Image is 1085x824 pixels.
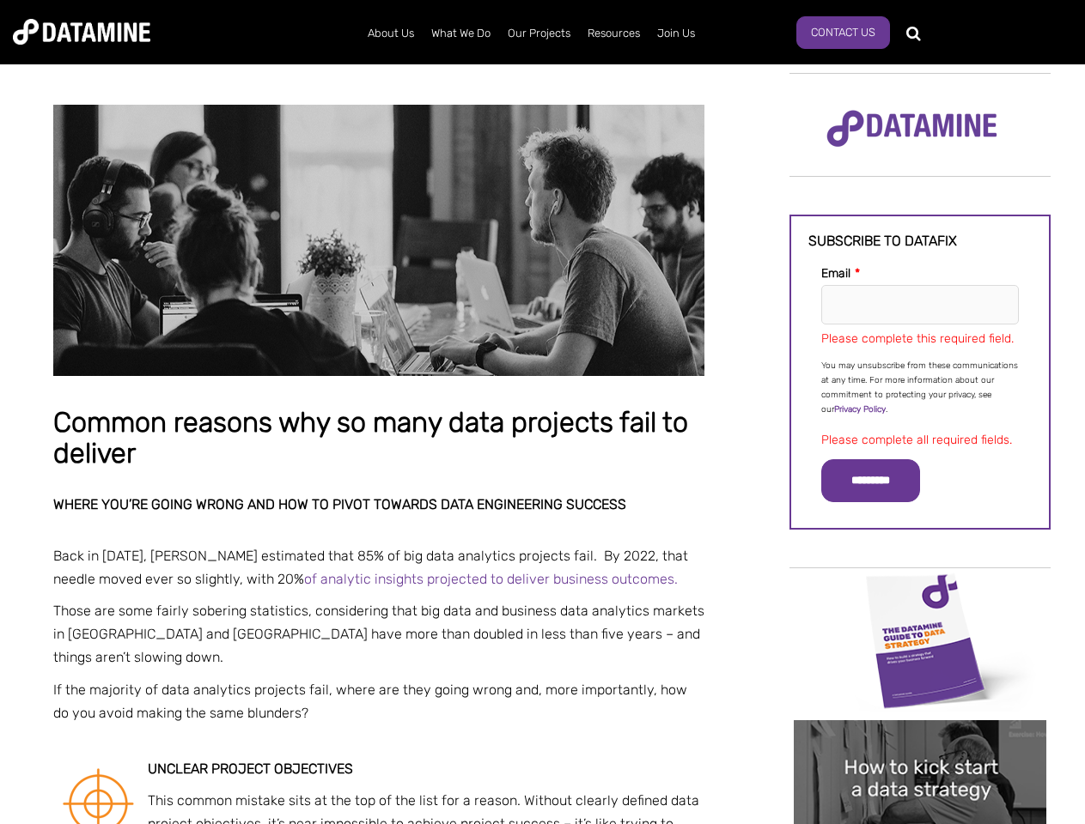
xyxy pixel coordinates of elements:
label: Please complete all required fields. [821,433,1012,447]
img: Common reasons why so many data projects fail to deliver [53,105,704,376]
a: Contact Us [796,16,890,49]
label: Please complete this required field. [821,331,1014,346]
p: Those are some fairly sobering statistics, considering that big data and business data analytics ... [53,599,704,669]
p: If the majority of data analytics projects fail, where are they going wrong and, more importantly... [53,678,704,724]
a: Our Projects [499,11,579,56]
a: About Us [359,11,423,56]
img: Datamine Logo No Strapline - Purple [815,99,1009,159]
img: Datamine [13,19,150,45]
strong: Unclear project objectives [148,760,353,777]
a: What We Do [423,11,499,56]
img: Data Strategy Cover thumbnail [794,570,1046,712]
h3: Subscribe to datafix [808,233,1032,249]
a: Privacy Policy [834,404,886,415]
h2: Where you’re going wrong and how to pivot towards data engineering success [53,497,704,512]
a: Resources [579,11,649,56]
p: Back in [DATE], [PERSON_NAME] estimated that 85% of big data analytics projects fail. By 2022, th... [53,544,704,591]
h1: Common reasons why so many data projects fail to deliver [53,408,704,469]
a: of analytic insights projected to deliver business outcomes. [304,571,678,587]
span: Email [821,266,850,281]
p: You may unsubscribe from these communications at any time. For more information about our commitm... [821,359,1019,417]
a: Join Us [649,11,704,56]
